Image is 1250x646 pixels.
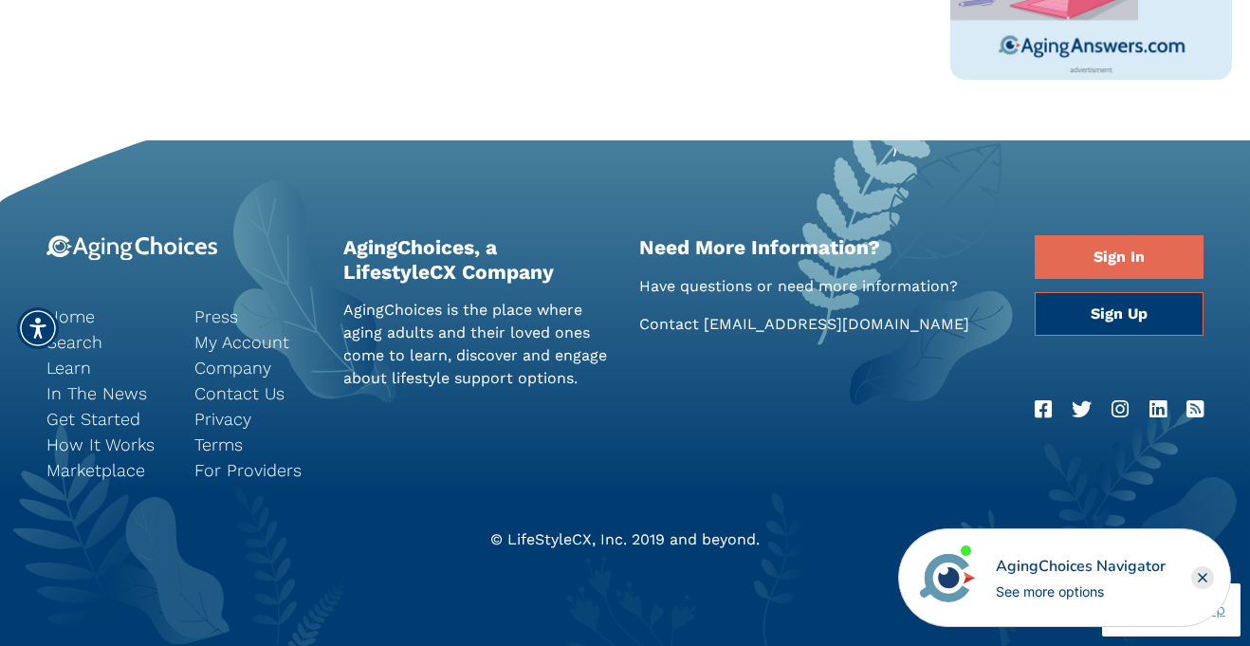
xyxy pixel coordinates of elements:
a: LinkedIn [1149,395,1167,425]
a: Get Started [46,406,166,432]
a: Sign Up [1035,292,1204,336]
a: How It Works [46,432,166,457]
p: Contact [639,313,1006,336]
a: Privacy [194,406,314,432]
a: Facebook [1035,395,1052,425]
div: © LifeStyleCX, Inc. 2019 and beyond. [32,528,1218,551]
a: Search [46,329,166,355]
p: AgingChoices is the place where aging adults and their loved ones come to learn, discover and eng... [343,299,612,390]
a: In The News [46,380,166,406]
a: RSS Feed [1186,395,1204,425]
img: 9-logo.svg [46,235,218,261]
h2: AgingChoices, a LifestyleCX Company [343,235,612,283]
div: Accessibility Menu [17,307,59,349]
a: Contact Us [194,380,314,406]
div: See more options [996,581,1166,601]
a: Home [46,304,166,329]
a: [EMAIL_ADDRESS][DOMAIN_NAME] [704,315,969,333]
a: Press [194,304,314,329]
a: Learn [46,355,166,380]
a: Terms [194,432,314,457]
div: AgingChoices Navigator [996,555,1166,578]
p: Have questions or need more information? [639,275,1006,298]
img: avatar [915,545,980,610]
a: Company [194,355,314,380]
a: Instagram [1112,395,1129,425]
a: Twitter [1072,395,1092,425]
a: Marketplace [46,457,166,483]
a: For Providers [194,457,314,483]
a: Sign In [1035,235,1204,279]
a: My Account [194,329,314,355]
div: Close [1191,566,1214,589]
h2: Need More Information? [639,235,1006,259]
